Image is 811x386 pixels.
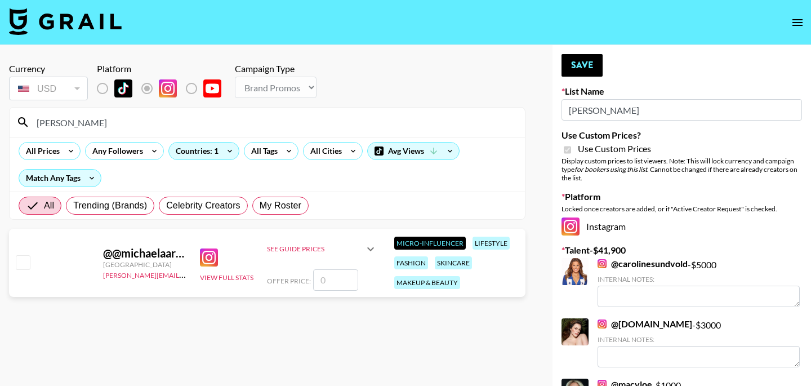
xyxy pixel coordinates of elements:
span: Celebrity Creators [166,199,240,212]
label: Talent - $ 41,900 [562,245,802,256]
span: Use Custom Prices [578,143,651,154]
img: Instagram [598,320,607,329]
div: Any Followers [86,143,145,159]
img: Instagram [562,218,580,236]
label: Platform [562,191,802,202]
label: Use Custom Prices? [562,130,802,141]
div: Internal Notes: [598,275,800,283]
div: All Prices [19,143,62,159]
button: View Full Stats [200,273,253,282]
div: makeup & beauty [394,276,460,289]
img: YouTube [203,79,221,97]
div: @ @michaelaarnone [103,246,186,260]
span: My Roster [260,199,301,212]
input: 0 [313,269,358,291]
div: Platform [97,63,230,74]
div: - $ 5000 [598,258,800,307]
div: Internal Notes: [598,335,800,344]
a: [PERSON_NAME][EMAIL_ADDRESS][DOMAIN_NAME] [103,269,270,279]
div: All Cities [304,143,344,159]
div: lifestyle [473,237,510,250]
div: See Guide Prices [267,245,364,253]
button: open drawer [786,11,809,34]
label: List Name [562,86,802,97]
button: Save [562,54,603,77]
div: Avg Views [368,143,459,159]
div: Display custom prices to list viewers. Note: This will lock currency and campaign type . Cannot b... [562,157,802,182]
div: USD [11,79,86,99]
div: Campaign Type [235,63,317,74]
img: Instagram [200,249,218,267]
div: Match Any Tags [19,170,101,187]
img: TikTok [114,79,132,97]
div: Locked once creators are added, or if "Active Creator Request" is checked. [562,205,802,213]
div: skincare [435,256,472,269]
div: Countries: 1 [169,143,239,159]
em: for bookers using this list [574,165,647,174]
img: Grail Talent [9,8,122,35]
div: Currency is locked to USD [9,74,88,103]
span: Trending (Brands) [73,199,147,212]
div: - $ 3000 [598,318,800,367]
a: @carolinesundvold [598,258,688,269]
span: All [44,199,54,212]
div: [GEOGRAPHIC_DATA] [103,260,186,269]
div: Instagram [562,218,802,236]
a: @[DOMAIN_NAME] [598,318,692,330]
div: Currency [9,63,88,74]
input: Search by User Name [30,113,518,131]
div: See Guide Prices [267,236,377,263]
div: All Tags [244,143,280,159]
div: List locked to Instagram. [97,77,230,100]
div: fashion [394,256,428,269]
img: Instagram [598,259,607,268]
span: Offer Price: [267,277,311,285]
img: Instagram [159,79,177,97]
div: Micro-Influencer [394,237,466,250]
